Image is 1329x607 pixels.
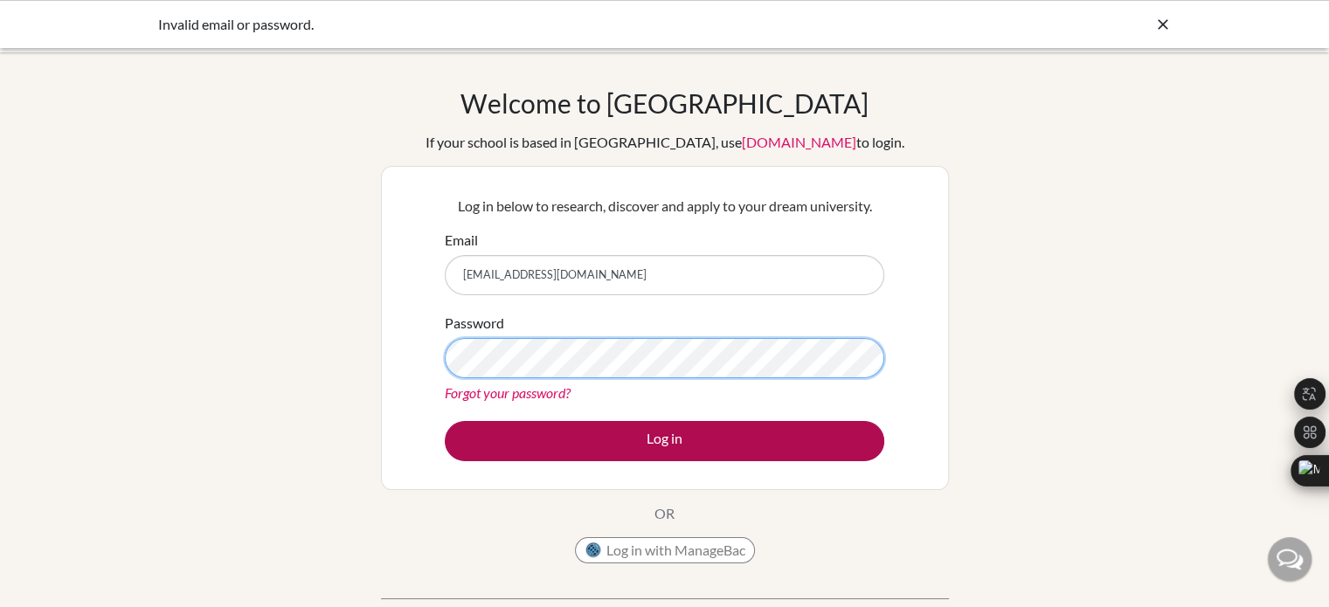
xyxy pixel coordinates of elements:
div: Invalid email or password. [158,14,910,35]
button: Log in with ManageBac [575,537,755,563]
h1: Welcome to [GEOGRAPHIC_DATA] [460,87,869,119]
div: If your school is based in [GEOGRAPHIC_DATA], use to login. [426,132,904,153]
p: OR [654,503,675,524]
a: Forgot your password? [445,384,571,401]
label: Email [445,230,478,251]
p: Log in below to research, discover and apply to your dream university. [445,196,884,217]
button: Log in [445,421,884,461]
label: Password [445,313,504,334]
span: Help [39,12,75,28]
a: [DOMAIN_NAME] [742,134,856,150]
